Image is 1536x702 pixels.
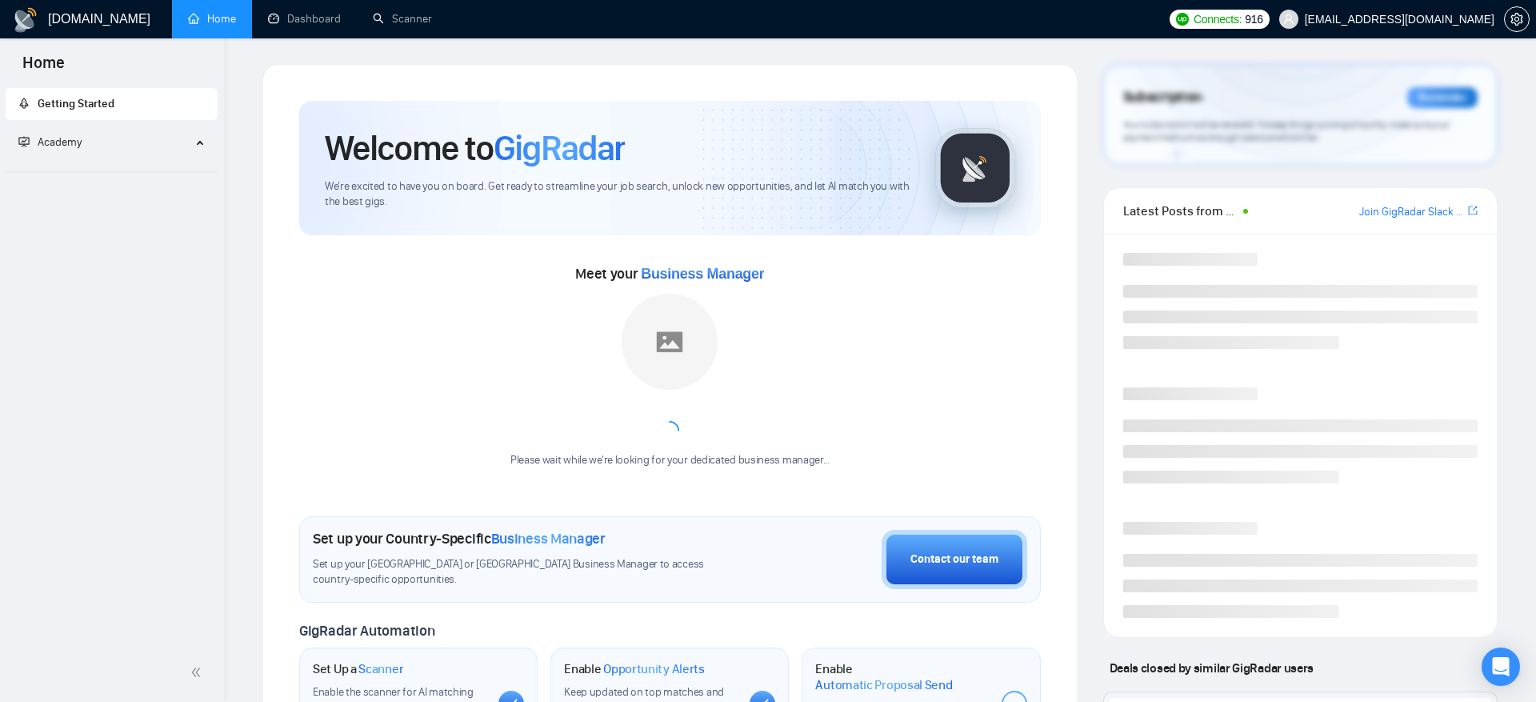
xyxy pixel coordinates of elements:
span: Automatic Proposal Send [815,677,952,693]
span: Scanner [358,661,403,677]
li: Getting Started [6,88,218,120]
a: dashboardDashboard [268,12,341,26]
img: logo [13,7,38,33]
img: placeholder.png [622,294,718,390]
span: rocket [18,98,30,109]
div: Contact our team [910,551,998,568]
button: Contact our team [882,530,1027,589]
div: Please wait while we're looking for your dedicated business manager... [501,453,839,468]
a: homeHome [188,12,236,26]
h1: Set Up a [313,661,403,677]
span: Set up your [GEOGRAPHIC_DATA] or [GEOGRAPHIC_DATA] Business Manager to access country-specific op... [313,557,742,588]
span: 916 [1245,10,1262,28]
li: Academy Homepage [6,165,218,175]
span: Meet your [575,265,764,283]
span: fund-projection-screen [18,136,30,147]
a: export [1468,203,1478,219]
span: Business Manager [491,530,606,548]
span: setting [1505,13,1529,26]
a: searchScanner [373,12,432,26]
h1: Enable [815,661,988,692]
span: GigRadar [494,126,625,170]
span: Home [10,51,78,85]
span: user [1283,14,1294,25]
button: setting [1504,6,1530,32]
a: Join GigRadar Slack Community [1359,203,1465,221]
span: Academy [38,135,82,149]
span: Academy [18,135,82,149]
h1: Set up your Country-Specific [313,530,606,548]
h1: Welcome to [325,126,625,170]
span: loading [660,421,679,440]
span: Opportunity Alerts [603,661,705,677]
span: Your subscription will be renewed. To keep things running smoothly, make sure your payment method... [1123,118,1450,144]
span: We're excited to have you on board. Get ready to streamline your job search, unlock new opportuni... [325,179,910,210]
span: Getting Started [38,97,114,110]
div: Reminder [1407,87,1478,108]
img: upwork-logo.png [1176,13,1189,26]
span: Latest Posts from the GigRadar Community [1123,201,1239,221]
span: Subscription [1123,84,1202,111]
span: GigRadar Automation [299,622,434,640]
span: Business Manager [641,266,764,282]
span: export [1468,204,1478,217]
span: Connects: [1194,10,1242,28]
img: gigradar-logo.png [935,128,1015,208]
span: double-left [190,664,206,680]
div: Open Intercom Messenger [1482,648,1520,686]
a: setting [1504,13,1530,26]
h1: Enable [564,661,705,677]
span: Deals closed by similar GigRadar users [1103,654,1320,682]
